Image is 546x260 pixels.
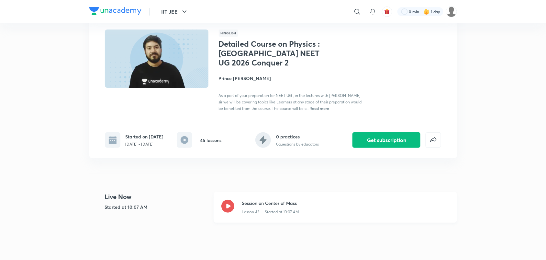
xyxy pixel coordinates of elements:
h3: Session on Center of Mass [242,200,449,207]
span: As a part of your preparation for NEET UG , in the lectures with [PERSON_NAME] sir we will be cov... [219,93,362,111]
button: IIT JEE [158,5,192,18]
p: [DATE] - [DATE] [126,141,164,147]
img: avatar [384,9,390,15]
button: false [426,132,441,148]
span: Hinglish [219,30,238,37]
button: avatar [382,6,392,17]
span: Read more [310,106,329,111]
img: Sudipta Bose [446,6,457,17]
img: Company Logo [89,7,141,15]
p: Lesson 43 • Started at 10:07 AM [242,209,299,215]
h4: Prince [PERSON_NAME] [219,75,364,82]
h6: Started on [DATE] [126,133,164,140]
h6: 45 lessons [200,137,221,144]
button: Get subscription [352,132,420,148]
img: streak [423,8,430,15]
h5: Started at 10:07 AM [105,204,208,210]
a: Company Logo [89,7,141,17]
h6: 0 practices [276,133,319,140]
img: Thumbnail [104,29,209,89]
h1: Detailed Course on Physics : [GEOGRAPHIC_DATA] NEET UG 2026 Conquer 2 [219,39,325,67]
a: Session on Center of MassLesson 43 • Started at 10:07 AM [214,192,457,230]
p: 0 questions by educators [276,141,319,147]
h4: Live Now [105,192,208,202]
